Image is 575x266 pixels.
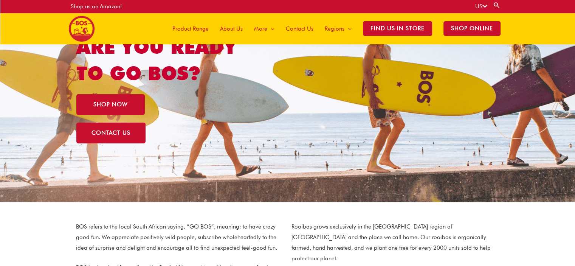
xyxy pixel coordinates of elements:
h1: ARE YOU READY TO GO BOS? [76,34,267,87]
img: BOS United States [69,16,95,42]
a: About Us [214,13,248,44]
p: BOS refers to the local South African saying, “GO BOS”, meaning: to have crazy good fun. We appre... [76,222,284,254]
a: CONTACT US [76,123,146,143]
span: About Us [220,17,243,40]
a: US [475,3,487,10]
span: SHOP NOW [93,102,128,107]
span: Contact Us [286,17,313,40]
span: Product Range [172,17,209,40]
nav: Site Navigation [161,13,506,44]
span: CONTACT US [91,130,130,136]
a: Regions [319,13,357,44]
p: Rooibos grows exclusively in the [GEOGRAPHIC_DATA] region of [GEOGRAPHIC_DATA] and the place we c... [291,222,499,264]
a: SHOP NOW [76,94,145,115]
a: Contact Us [280,13,319,44]
a: Product Range [167,13,214,44]
span: Regions [325,17,344,40]
span: SHOP ONLINE [443,21,501,36]
span: Find Us in Store [363,21,432,36]
a: More [248,13,280,44]
span: More [254,17,267,40]
a: Find Us in Store [357,13,438,44]
a: Search button [493,2,501,9]
a: SHOP ONLINE [438,13,506,44]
